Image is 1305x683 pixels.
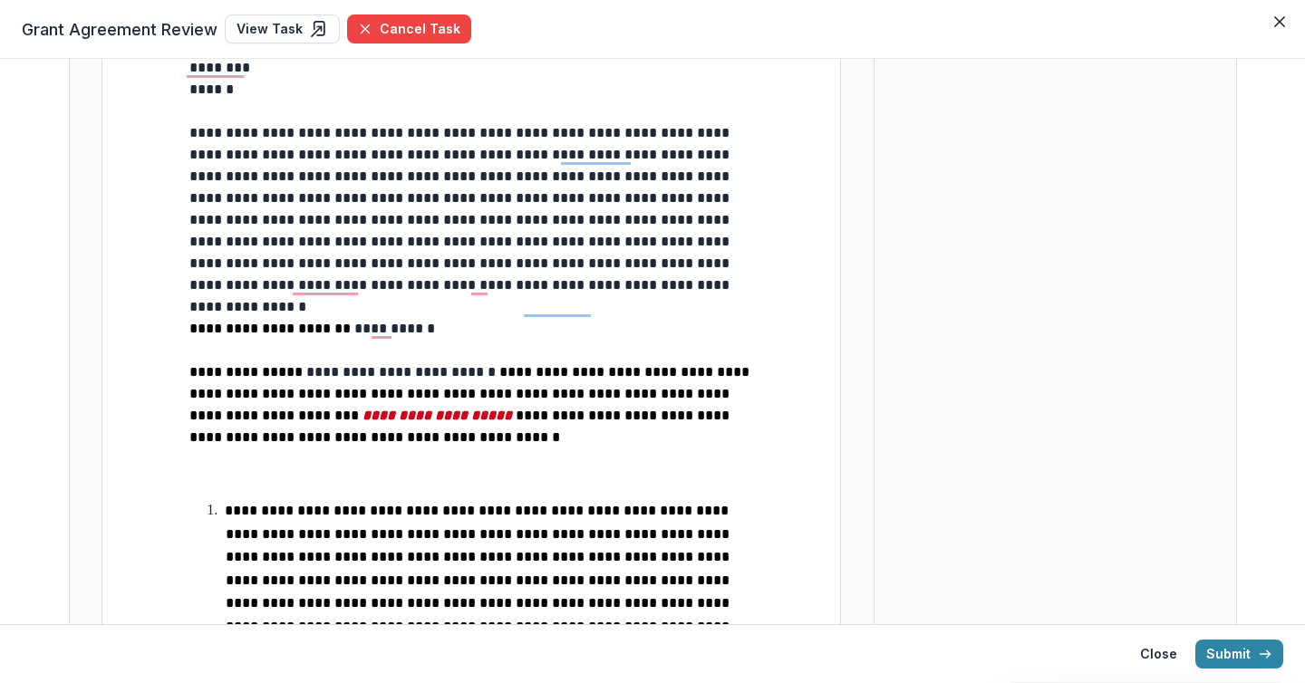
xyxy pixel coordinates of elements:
[347,14,471,43] button: Cancel Task
[1195,640,1283,669] button: Submit
[1265,7,1294,36] button: Close
[22,17,217,42] span: Grant Agreement Review
[1129,640,1188,669] button: Close
[225,14,340,43] a: View Task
